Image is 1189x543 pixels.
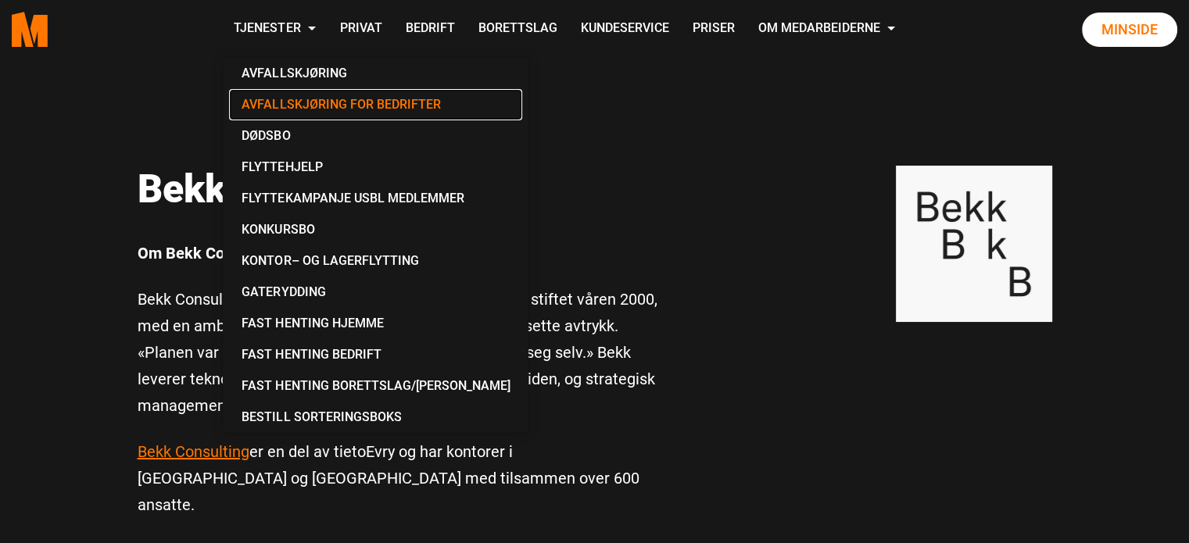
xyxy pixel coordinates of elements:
[229,214,522,245] a: Konkursbo
[229,89,522,120] a: Avfallskjøring for Bedrifter
[138,442,249,461] a: Bekk Consulting
[138,438,661,518] p: er en del av tietoEvry og har kontorer i [GEOGRAPHIC_DATA] og [GEOGRAPHIC_DATA] med tilsammen ove...
[229,308,522,339] a: Fast Henting Hjemme
[229,277,522,308] a: Gaterydding
[1082,13,1177,47] a: Minside
[229,370,522,402] a: Fast Henting Borettslag/[PERSON_NAME]
[138,286,661,419] p: Bekk Consulting er et kreativt konsulentselskap som ble stiftet våren 2000, med en ambisjon om å ...
[568,2,680,57] a: Kundeservice
[393,2,466,57] a: Bedrift
[896,166,1052,322] img: Bekk Logo
[138,166,661,213] p: Bekk Consulting
[222,2,328,57] a: Tjenester
[328,2,393,57] a: Privat
[746,2,907,57] a: Om Medarbeiderne
[680,2,746,57] a: Priser
[229,152,522,183] a: Flyttehjelp
[466,2,568,57] a: Borettslag
[229,120,522,152] a: Dødsbo
[229,58,522,89] a: Avfallskjøring
[138,244,280,263] b: Om Bekk Consulting
[229,339,522,370] a: Fast Henting Bedrift
[229,402,522,433] a: Bestill Sorteringsboks
[229,183,522,214] a: Flyttekampanje USBL medlemmer
[229,245,522,277] a: Kontor– og lagerflytting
